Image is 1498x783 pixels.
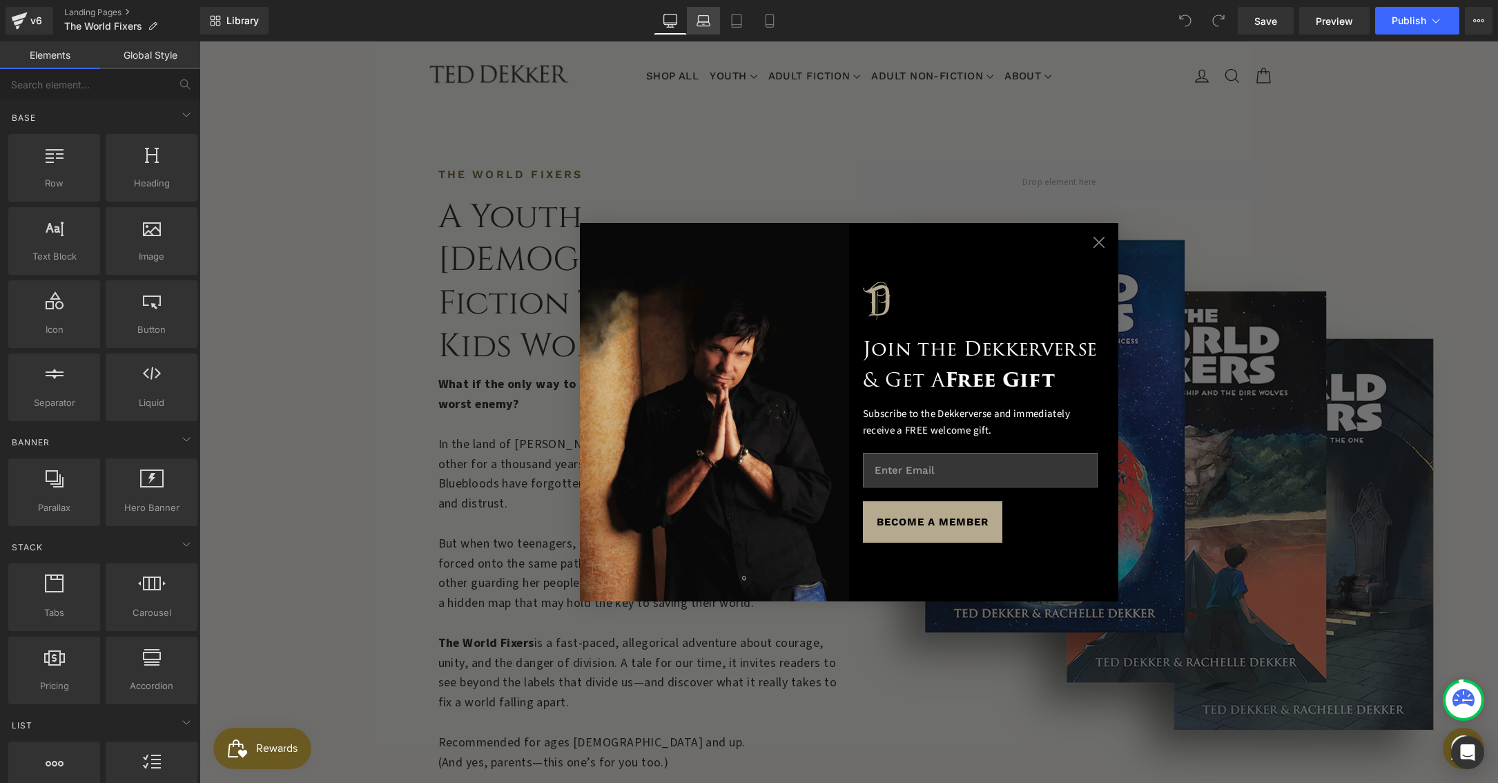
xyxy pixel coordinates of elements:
span: Liquid [110,396,193,410]
button: Publish [1375,7,1459,35]
a: Desktop [654,7,687,35]
a: Global Style [100,41,200,69]
span: Text Block [12,249,96,264]
span: Banner [10,436,51,449]
span: Free Gift [746,323,855,354]
span: Carousel [110,606,193,620]
span: Tabs [12,606,96,620]
span: Publish [1392,15,1426,26]
span: Button [110,322,193,337]
button: Redo [1205,7,1232,35]
img: 7d1c0da4-74cf-4f63-b52e-d4cd254c8f28.jpeg [380,182,650,559]
div: Open Intercom Messenger [1451,736,1484,769]
div: Messenger Dummy Widget [1243,686,1285,728]
button: Close dialog [887,188,912,213]
span: Image [110,249,193,264]
img: 1374a752-ac16-4662-8a88-3c4fff9ced51.png [663,240,691,278]
input: Enter Email [663,412,898,446]
span: Separator [12,396,96,410]
span: Heading [110,176,193,191]
a: Laptop [687,7,720,35]
span: Stack [10,541,44,554]
a: New Library [200,7,269,35]
a: Tablet [720,7,753,35]
span: Base [10,111,37,124]
a: v6 [6,7,53,35]
a: Preview [1299,7,1370,35]
a: Landing Pages [64,7,200,18]
span: Hero Banner [110,501,193,515]
span: The World Fixers [64,21,142,32]
span: Join the Dekkerverse [663,292,898,322]
span: Accordion [110,679,193,693]
div: v6 [28,12,45,30]
span: Icon [12,322,96,337]
a: Mobile [753,7,786,35]
span: Row [12,176,96,191]
button: Undo [1171,7,1199,35]
button: More [1465,7,1492,35]
span: Pricing [12,679,96,693]
span: Save [1254,14,1277,28]
span: Subscribe to the Dekkerverse and immediately receive a FREE welcome gift. [663,365,870,396]
span: & Get A [663,323,856,354]
span: List [10,719,34,732]
button: BECOME A MEMBER [663,460,803,501]
span: Preview [1316,14,1353,28]
span: Parallax [12,501,96,515]
iframe: Button to open loyalty program pop-up [14,686,112,728]
span: Library [226,14,259,27]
